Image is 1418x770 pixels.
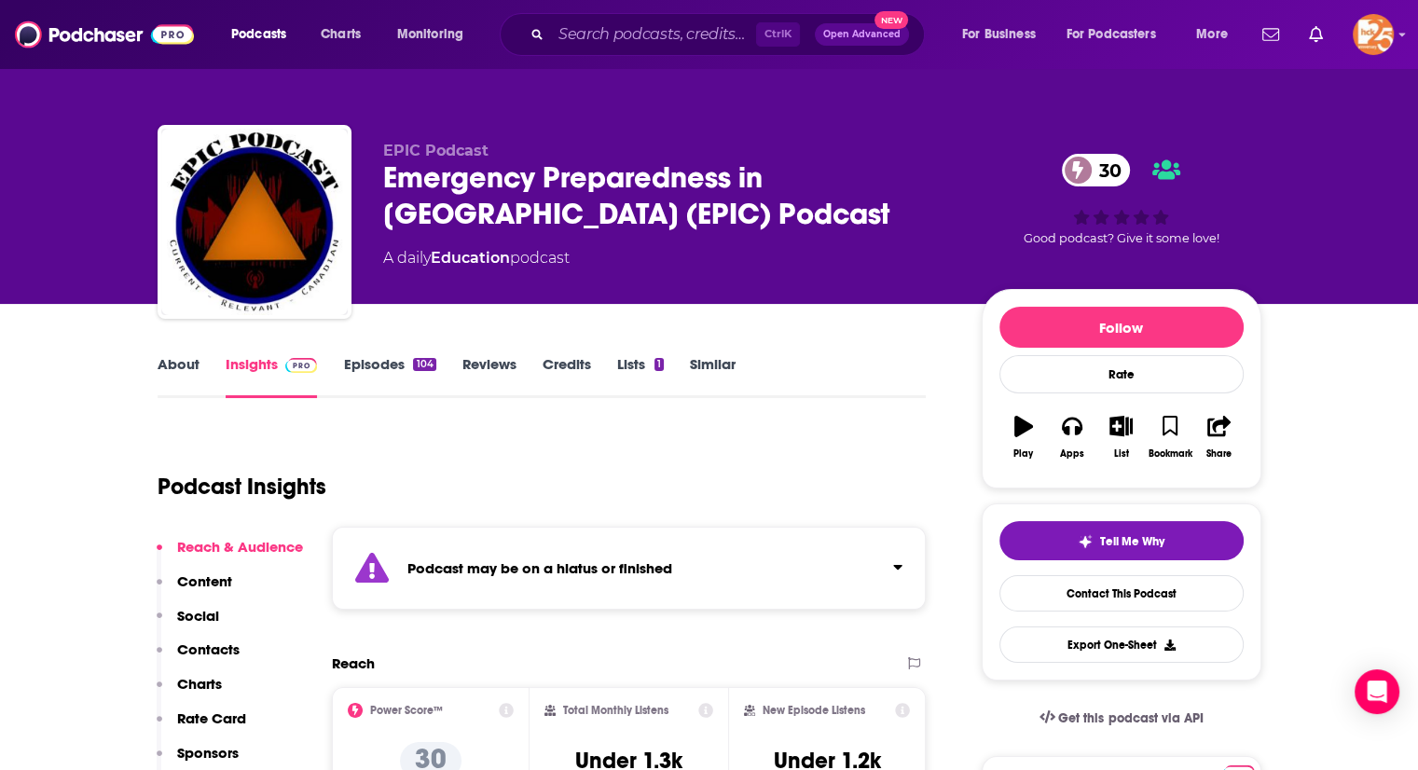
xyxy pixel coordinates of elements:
[1025,695,1218,741] a: Get this podcast via API
[982,142,1261,257] div: 30Good podcast? Give it some love!
[763,704,865,717] h2: New Episode Listens
[999,355,1244,393] div: Rate
[1078,534,1093,549] img: tell me why sparkle
[218,20,310,49] button: open menu
[1058,710,1203,726] span: Get this podcast via API
[999,307,1244,348] button: Follow
[1114,448,1129,460] div: List
[551,20,756,49] input: Search podcasts, credits, & more...
[413,358,435,371] div: 104
[1355,669,1399,714] div: Open Intercom Messenger
[517,13,943,56] div: Search podcasts, credits, & more...
[1353,14,1394,55] button: Show profile menu
[999,626,1244,663] button: Export One-Sheet
[1148,448,1191,460] div: Bookmark
[1013,448,1033,460] div: Play
[1194,404,1243,471] button: Share
[823,30,901,39] span: Open Advanced
[321,21,361,48] span: Charts
[1301,19,1330,50] a: Show notifications dropdown
[1062,154,1131,186] a: 30
[177,607,219,625] p: Social
[1024,231,1219,245] span: Good podcast? Give it some love!
[157,607,219,641] button: Social
[1081,154,1131,186] span: 30
[962,21,1036,48] span: For Business
[690,355,736,398] a: Similar
[1060,448,1084,460] div: Apps
[231,21,286,48] span: Podcasts
[177,675,222,693] p: Charts
[1067,21,1156,48] span: For Podcasters
[949,20,1059,49] button: open menu
[157,675,222,709] button: Charts
[285,358,318,373] img: Podchaser Pro
[309,20,372,49] a: Charts
[1353,14,1394,55] span: Logged in as kerrifulks
[617,355,664,398] a: Lists1
[177,709,246,727] p: Rate Card
[332,527,927,610] section: Click to expand status details
[1146,404,1194,471] button: Bookmark
[177,744,239,762] p: Sponsors
[654,358,664,371] div: 1
[815,23,909,46] button: Open AdvancedNew
[999,575,1244,612] a: Contact This Podcast
[431,249,510,267] a: Education
[177,640,240,658] p: Contacts
[999,521,1244,560] button: tell me why sparkleTell Me Why
[158,473,326,501] h1: Podcast Insights
[1048,404,1096,471] button: Apps
[226,355,318,398] a: InsightsPodchaser Pro
[343,355,435,398] a: Episodes104
[177,572,232,590] p: Content
[1255,19,1287,50] a: Show notifications dropdown
[874,11,908,29] span: New
[157,640,240,675] button: Contacts
[1100,534,1164,549] span: Tell Me Why
[332,654,375,672] h2: Reach
[1196,21,1228,48] span: More
[157,538,303,572] button: Reach & Audience
[383,247,570,269] div: A daily podcast
[543,355,591,398] a: Credits
[1353,14,1394,55] img: User Profile
[563,704,668,717] h2: Total Monthly Listens
[383,142,489,159] span: EPIC Podcast
[1183,20,1251,49] button: open menu
[1054,20,1183,49] button: open menu
[157,709,246,744] button: Rate Card
[370,704,443,717] h2: Power Score™
[157,572,232,607] button: Content
[1096,404,1145,471] button: List
[177,538,303,556] p: Reach & Audience
[15,17,194,52] img: Podchaser - Follow, Share and Rate Podcasts
[462,355,516,398] a: Reviews
[756,22,800,47] span: Ctrl K
[999,404,1048,471] button: Play
[161,129,348,315] img: Emergency Preparedness in Canada (EPIC) Podcast
[384,20,488,49] button: open menu
[397,21,463,48] span: Monitoring
[407,559,672,577] strong: Podcast may be on a hiatus or finished
[1206,448,1232,460] div: Share
[158,355,200,398] a: About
